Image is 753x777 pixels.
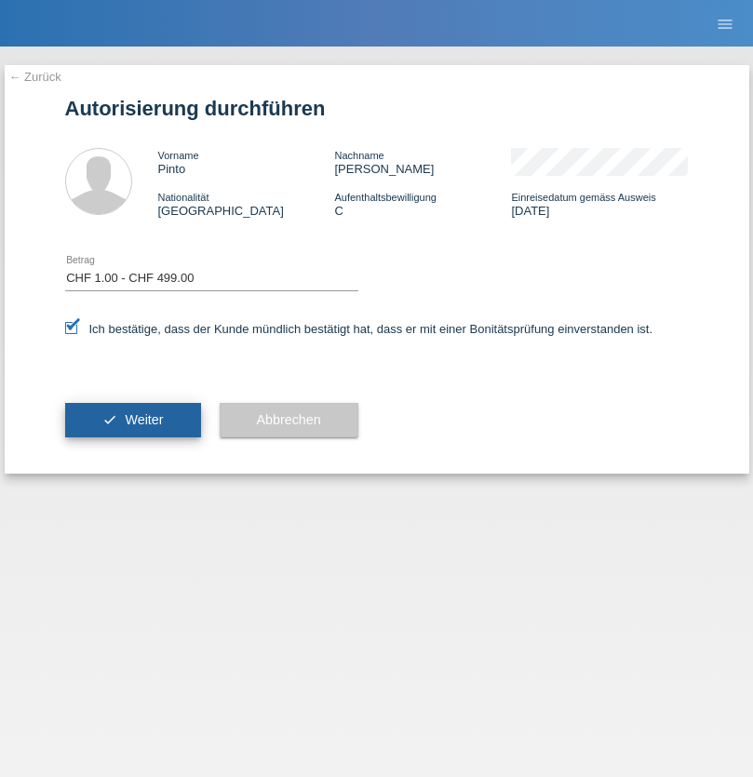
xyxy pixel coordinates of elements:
[102,412,117,427] i: check
[65,322,653,336] label: Ich bestätige, dass der Kunde mündlich bestätigt hat, dass er mit einer Bonitätsprüfung einversta...
[158,192,209,203] span: Nationalität
[334,148,511,176] div: [PERSON_NAME]
[334,150,383,161] span: Nachname
[220,403,358,438] button: Abbrechen
[716,15,734,33] i: menu
[706,18,744,29] a: menu
[9,70,61,84] a: ← Zurück
[158,190,335,218] div: [GEOGRAPHIC_DATA]
[125,412,163,427] span: Weiter
[257,412,321,427] span: Abbrechen
[511,190,688,218] div: [DATE]
[65,403,201,438] button: check Weiter
[65,97,689,120] h1: Autorisierung durchführen
[511,192,655,203] span: Einreisedatum gemäss Ausweis
[334,192,436,203] span: Aufenthaltsbewilligung
[334,190,511,218] div: C
[158,150,199,161] span: Vorname
[158,148,335,176] div: Pinto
